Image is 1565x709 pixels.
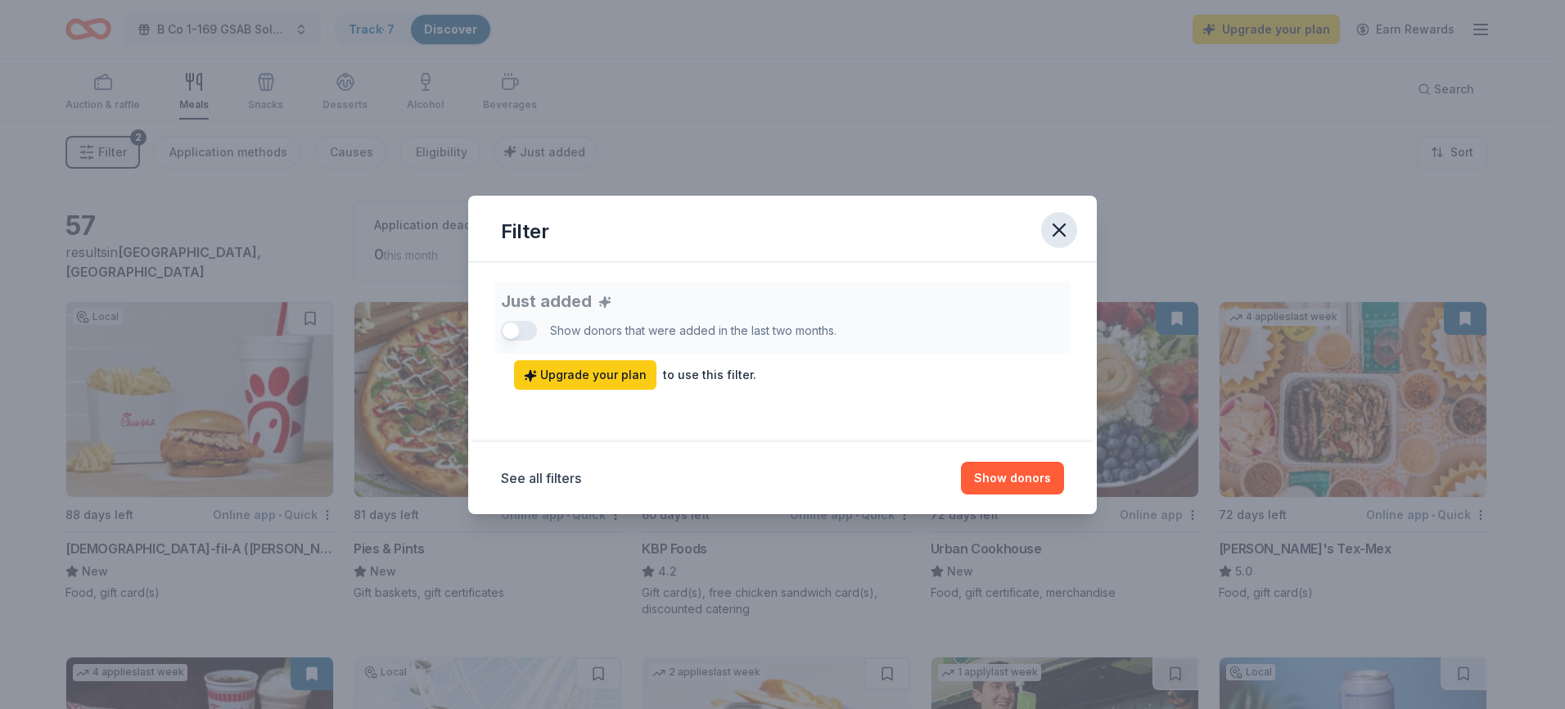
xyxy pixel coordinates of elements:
[514,360,656,390] a: Upgrade your plan
[501,219,549,245] div: Filter
[524,365,647,385] span: Upgrade your plan
[501,468,581,488] button: See all filters
[663,365,756,385] div: to use this filter.
[961,462,1064,494] button: Show donors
